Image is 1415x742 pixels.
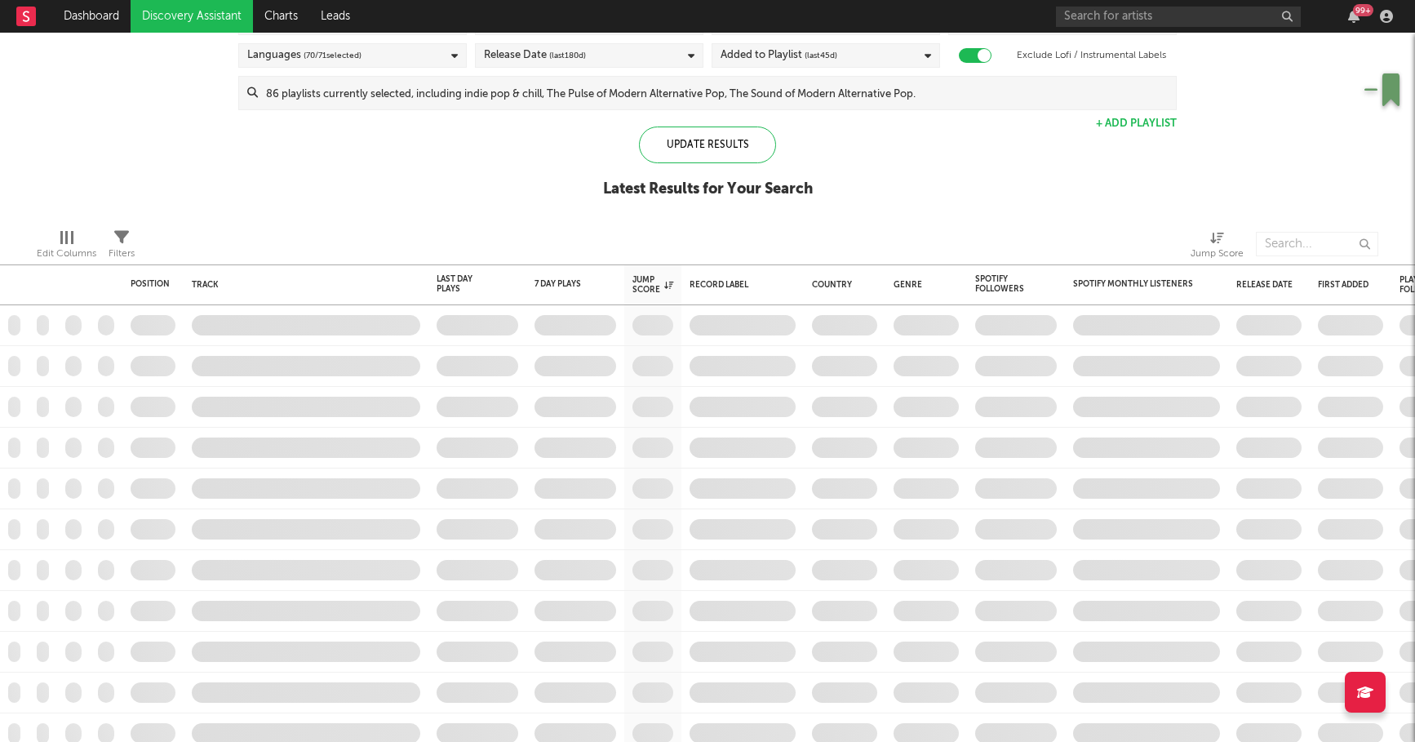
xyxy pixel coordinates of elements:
[975,274,1032,294] div: Spotify Followers
[1191,224,1244,271] div: Jump Score
[131,279,170,289] div: Position
[437,274,494,294] div: Last Day Plays
[1236,280,1293,290] div: Release Date
[1191,244,1244,264] div: Jump Score
[484,46,586,65] div: Release Date
[894,280,951,290] div: Genre
[1318,280,1375,290] div: First Added
[812,280,869,290] div: Country
[109,224,135,271] div: Filters
[1348,10,1360,23] button: 99+
[639,127,776,163] div: Update Results
[1256,232,1378,256] input: Search...
[1096,118,1177,129] button: + Add Playlist
[1017,46,1166,65] label: Exclude Lofi / Instrumental Labels
[258,77,1176,109] input: 86 playlists currently selected, including indie pop & chill, The Pulse of Modern Alternative Pop...
[603,180,813,199] div: Latest Results for Your Search
[1056,7,1301,27] input: Search for artists
[192,280,412,290] div: Track
[535,279,592,289] div: 7 Day Plays
[690,280,787,290] div: Record Label
[805,46,837,65] span: (last 45 d)
[37,224,96,271] div: Edit Columns
[247,46,362,65] div: Languages
[37,244,96,264] div: Edit Columns
[721,46,837,65] div: Added to Playlist
[109,244,135,264] div: Filters
[1073,279,1195,289] div: Spotify Monthly Listeners
[632,275,673,295] div: Jump Score
[549,46,586,65] span: (last 180 d)
[1353,4,1373,16] div: 99 +
[304,46,362,65] span: ( 70 / 71 selected)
